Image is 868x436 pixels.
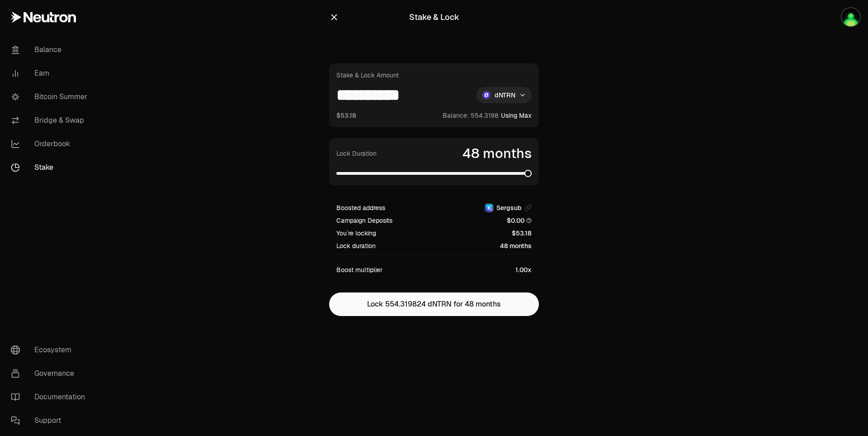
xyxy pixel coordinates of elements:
img: Keplr [486,204,493,211]
img: dNTRN Logo [483,91,490,99]
a: Bitcoin Summer [4,85,98,109]
button: Using Max [501,111,532,120]
a: Support [4,409,98,432]
span: Sergsub [496,203,522,212]
div: Stake & Lock [409,11,459,24]
a: Governance [4,362,98,385]
span: 48 months [462,145,532,162]
span: $53.18 [512,229,532,238]
span: 48 months [500,241,532,250]
a: Earn [4,62,98,85]
span: Boosted address [336,203,385,212]
span: $0.00 [507,216,532,225]
div: Stake & Lock Amount [336,71,399,80]
span: Campaign Deposits [336,216,392,225]
span: 1.00x [515,265,532,274]
span: Boost multiplier [336,265,382,274]
label: Lock Duration [336,149,377,158]
a: Balance [4,38,98,62]
a: Stake [4,156,98,179]
span: You`re locking [336,229,376,238]
img: Sergsub [842,8,860,26]
span: Lock duration [336,241,376,250]
a: Orderbook [4,132,98,156]
div: dNTRN [476,87,532,103]
a: Bridge & Swap [4,109,98,132]
button: KeplrSergsub [485,203,532,212]
a: Ecosystem [4,338,98,362]
button: Lock 554.319824 dNTRN for 48 months [329,292,539,316]
span: Balance: [443,111,469,120]
a: Documentation [4,385,98,409]
button: $53.18 [336,110,356,120]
